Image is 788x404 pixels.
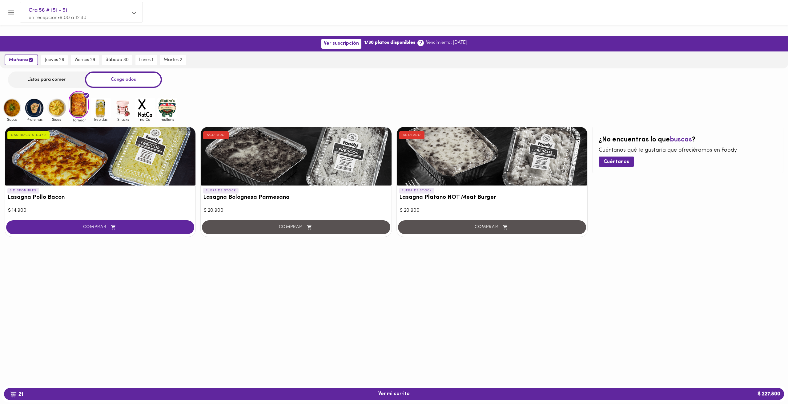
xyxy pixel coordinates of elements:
p: Cuéntanos qué te gustaría que ofreciéramos en Foody [599,147,777,155]
span: Sopas [2,117,22,121]
div: AGOTADO [399,131,425,139]
p: FUERA DE STOCK [203,188,239,194]
span: Ver mi carrito [378,391,410,397]
div: $ 20.900 [204,207,388,214]
span: Ver suscripción [324,41,359,47]
p: 3 DISPONIBLES [7,188,39,194]
h2: ¿No encuentras lo que ? [599,136,777,144]
span: buscas [670,136,692,143]
img: cart.png [10,391,17,398]
p: Vencimiento: [DATE] [426,39,467,46]
span: Snacks [113,117,133,121]
h3: Lasagna Pollo Bacon [7,194,193,201]
div: Lasagna Platano NOT Meat Burger [397,127,587,186]
img: mullens [157,98,177,118]
div: CASHBACK $ 4.470 [7,131,50,139]
span: notCo [135,117,155,121]
span: Bebidas [91,117,111,121]
button: Menu [4,5,19,20]
img: Snacks [113,98,133,118]
div: Listos para comer [8,71,85,88]
span: Hornear [69,118,89,122]
h3: Lasagna Platano NOT Meat Burger [399,194,585,201]
button: viernes 29 [71,55,99,65]
img: Sides [46,98,66,118]
span: Cuéntanos [604,159,629,165]
span: jueves 28 [45,57,64,63]
span: Proteinas [24,117,44,121]
iframe: Messagebird Livechat Widget [752,368,782,398]
button: Cuéntanos [599,157,634,167]
b: 21 [6,390,27,398]
button: 21Ver mi carrito$ 227.800 [4,388,784,400]
span: en recepción • 9:00 a 12:30 [29,15,86,20]
img: Hornear [69,91,89,118]
img: Sopas [2,98,22,118]
span: martes 2 [164,57,182,63]
span: COMPRAR [14,225,187,230]
div: Lasagna Pollo Bacon [5,127,195,186]
span: mullens [157,117,177,121]
span: sábado 30 [106,57,129,63]
span: lunes 1 [139,57,153,63]
div: $ 14.900 [8,207,192,214]
div: $ 20.900 [400,207,584,214]
button: COMPRAR [6,220,194,234]
h3: Lasagna Bolognesa Parmesana [203,194,389,201]
span: Sides [46,117,66,121]
button: jueves 28 [41,55,68,65]
div: Lasagna Bolognesa Parmesana [201,127,391,186]
b: 1/30 platos disponibles [364,39,415,46]
img: Proteinas [24,98,44,118]
button: sábado 30 [102,55,132,65]
div: Congelados [85,71,162,88]
img: Bebidas [91,98,111,118]
button: martes 2 [160,55,186,65]
span: Cra 56 # 151 - 51 [29,6,128,14]
span: mañana [9,57,34,63]
p: FUERA DE STOCK [399,188,435,194]
span: viernes 29 [74,57,95,63]
div: AGOTADO [203,131,229,139]
button: lunes 1 [135,55,157,65]
button: mañana [5,55,38,65]
button: Ver suscripción [321,39,361,48]
img: notCo [135,98,155,118]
